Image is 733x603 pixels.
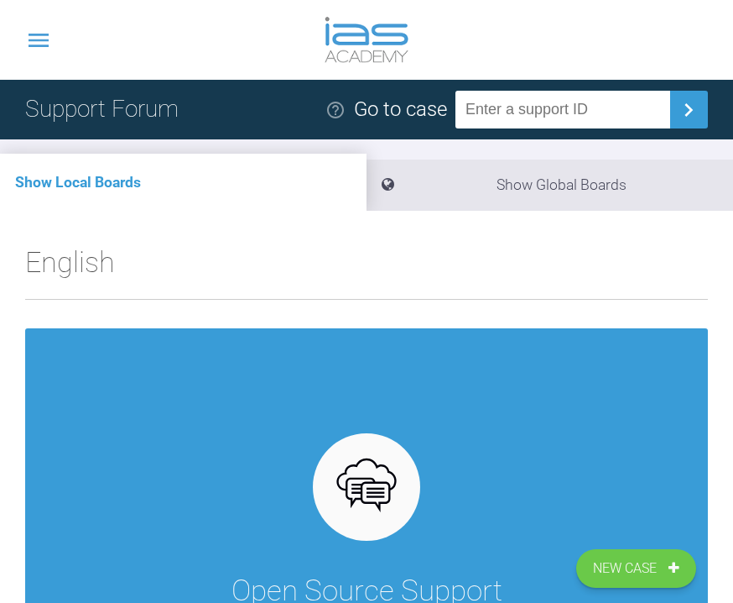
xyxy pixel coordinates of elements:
[576,549,696,588] a: New Case
[25,239,708,300] h2: English
[593,558,660,579] span: New Case
[675,97,702,123] img: chevronRight.28bd32b0.svg
[325,17,408,63] img: logo-light.3e3ef733.png
[455,91,670,128] input: Enter a support ID
[354,93,447,125] div: Go to case
[335,454,399,519] img: opensource.6e495855.svg
[25,91,179,128] h1: Support Forum
[325,100,346,120] img: help.e70b9f3d.svg
[366,160,733,211] li: Show Global Boards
